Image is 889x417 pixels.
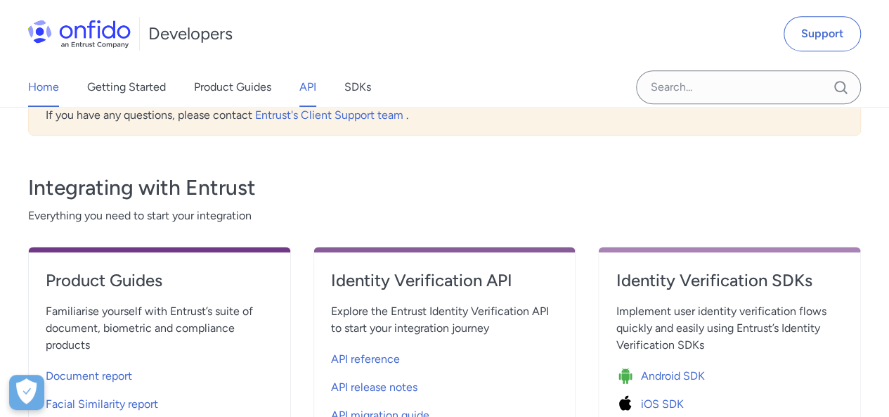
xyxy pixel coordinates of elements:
span: API release notes [331,379,417,396]
a: API reference [331,342,559,371]
img: Icon iOS SDK [616,394,640,414]
h4: Identity Verification SDKs [616,269,843,292]
a: API release notes [331,371,559,399]
div: Cookie Preferences [9,375,44,410]
span: Implement user identity verification flows quickly and easily using Entrust’s Identity Verificati... [616,303,843,354]
img: Icon Android SDK [616,366,640,386]
a: Product Guides [194,68,271,107]
span: API reference [331,351,400,368]
a: API [299,68,316,107]
span: iOS SDK [640,396,683,413]
a: Getting Started [87,68,166,107]
a: Support [784,16,861,51]
button: Open Preferences [9,375,44,410]
a: Facial Similarity report [46,387,273,416]
span: Facial Similarity report [46,396,158,413]
span: Android SDK [640,368,704,385]
span: Everything you need to start your integration [28,207,861,224]
a: Icon Android SDKAndroid SDK [616,359,843,387]
a: Icon iOS SDKiOS SDK [616,387,843,416]
a: SDKs [344,68,371,107]
a: Document report [46,359,273,387]
h1: Developers [148,23,233,45]
a: Identity Verification API [331,269,559,303]
h4: Identity Verification API [331,269,559,292]
span: Explore the Entrust Identity Verification API to start your integration journey [331,303,559,337]
a: Identity Verification SDKs [616,269,843,303]
h4: Product Guides [46,269,273,292]
a: Entrust's Client Support team [255,108,406,122]
h3: Integrating with Entrust [28,174,861,202]
img: Onfido Logo [28,20,131,48]
a: Home [28,68,59,107]
span: Document report [46,368,132,385]
input: Onfido search input field [636,70,861,104]
span: Familiarise yourself with Entrust’s suite of document, biometric and compliance products [46,303,273,354]
a: Product Guides [46,269,273,303]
